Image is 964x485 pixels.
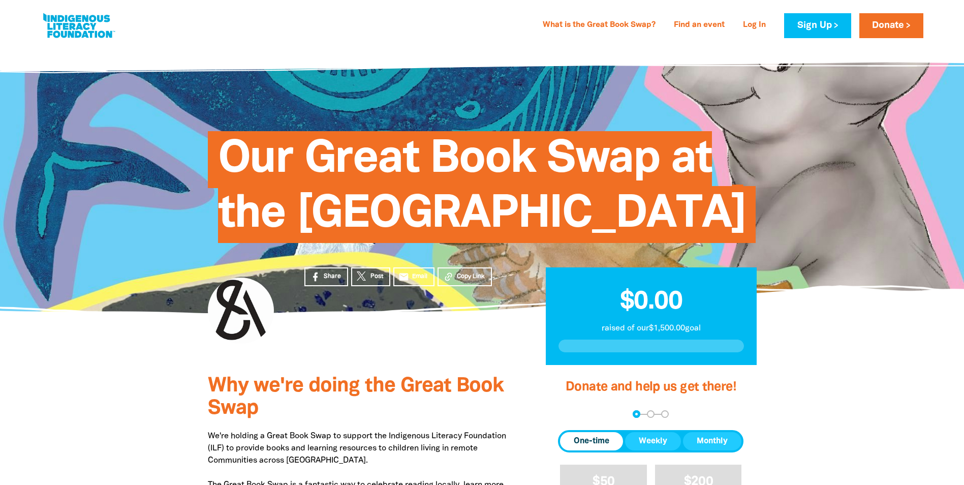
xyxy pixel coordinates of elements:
[647,410,655,418] button: Navigate to step 2 of 3 to enter your details
[625,432,681,450] button: Weekly
[438,267,492,286] button: Copy Link
[393,267,435,286] a: emailEmail
[633,410,640,418] button: Navigate to step 1 of 3 to enter your donation amount
[737,17,772,34] a: Log In
[683,432,741,450] button: Monthly
[370,272,383,281] span: Post
[697,435,728,447] span: Monthly
[784,13,851,38] a: Sign Up
[208,377,504,418] span: Why we're doing the Great Book Swap
[324,272,341,281] span: Share
[537,17,662,34] a: What is the Great Book Swap?
[398,271,409,282] i: email
[560,432,623,450] button: One-time
[558,322,744,335] p: raised of our $1,500.00 goal
[558,430,743,452] div: Donation frequency
[668,17,731,34] a: Find an event
[574,435,609,447] span: One-time
[661,410,669,418] button: Navigate to step 3 of 3 to enter your payment details
[412,272,427,281] span: Email
[639,435,667,447] span: Weekly
[566,381,736,393] span: Donate and help us get there!
[218,139,746,243] span: Our Great Book Swap at the [GEOGRAPHIC_DATA]
[457,272,485,281] span: Copy Link
[351,267,390,286] a: Post
[859,13,923,38] a: Donate
[304,267,348,286] a: Share
[620,290,682,314] span: $0.00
